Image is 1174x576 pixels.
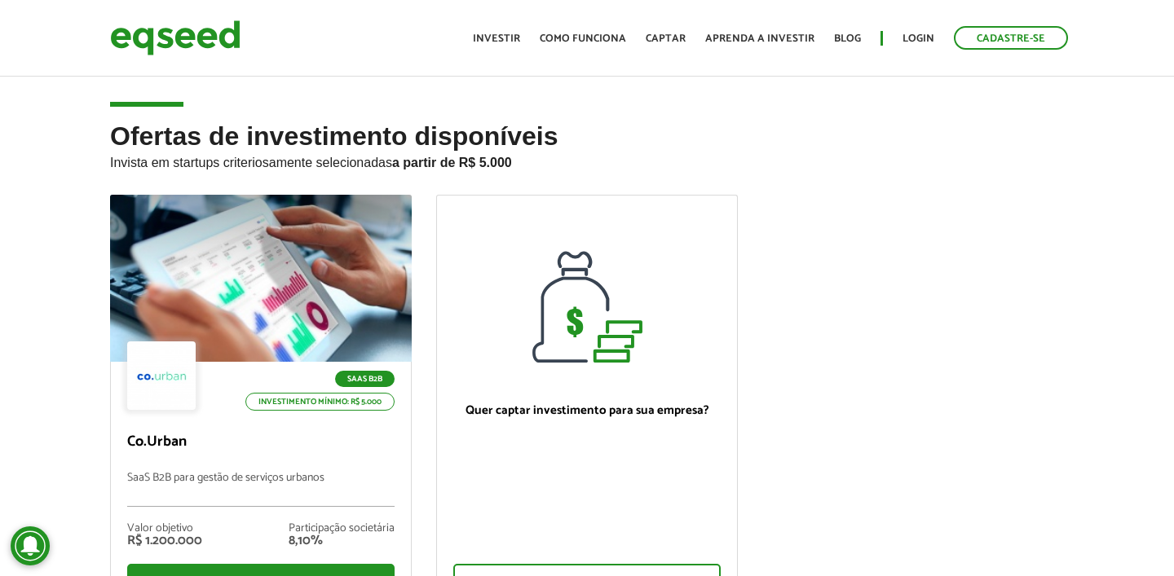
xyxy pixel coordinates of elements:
p: Investimento mínimo: R$ 5.000 [245,393,395,411]
div: R$ 1.200.000 [127,534,202,547]
a: Login [903,33,934,44]
a: Cadastre-se [954,26,1068,50]
a: Captar [646,33,686,44]
div: Valor objetivo [127,523,202,534]
a: Aprenda a investir [705,33,814,44]
a: Como funciona [540,33,626,44]
strong: a partir de R$ 5.000 [392,156,512,169]
div: Participação societária [289,523,395,534]
a: Blog [834,33,861,44]
p: SaaS B2B [335,371,395,387]
h2: Ofertas de investimento disponíveis [110,122,1064,195]
p: SaaS B2B para gestão de serviços urbanos [127,472,395,507]
p: Invista em startups criteriosamente selecionadas [110,151,1064,170]
img: EqSeed [110,16,241,59]
p: Co.Urban [127,433,395,451]
div: 8,10% [289,534,395,547]
a: Investir [473,33,520,44]
p: Quer captar investimento para sua empresa? [453,403,721,418]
